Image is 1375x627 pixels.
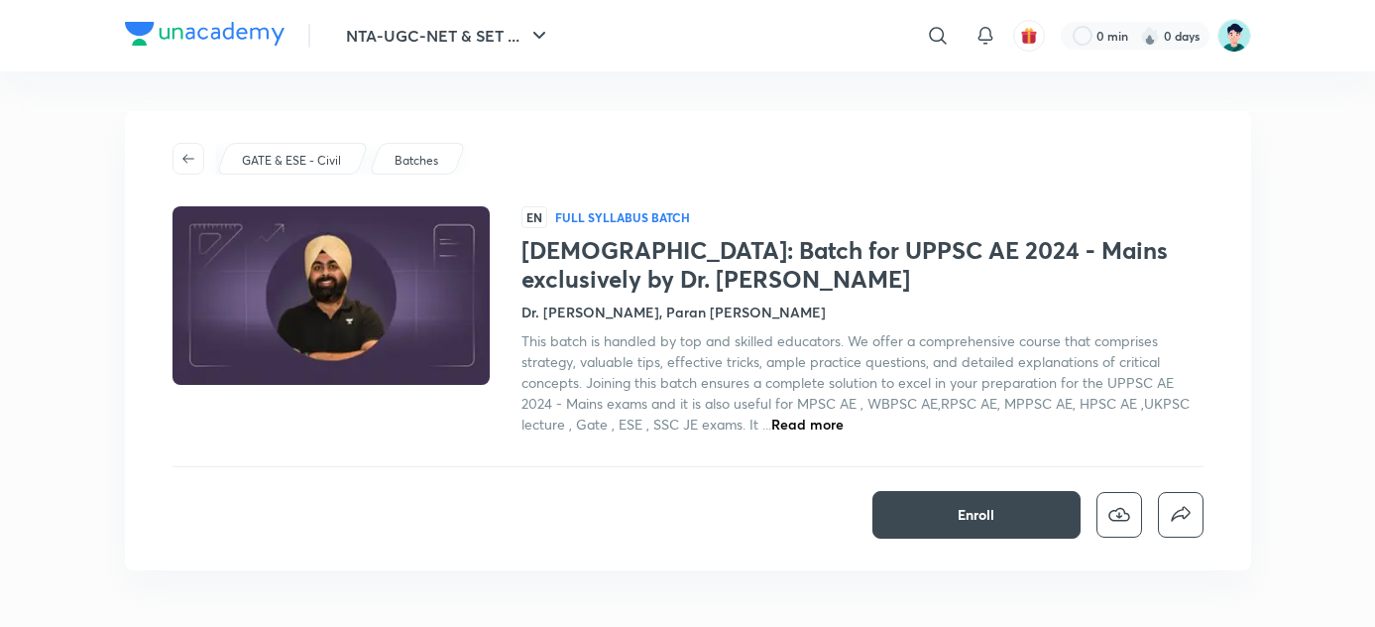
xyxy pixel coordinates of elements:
button: avatar [1013,20,1045,52]
span: EN [521,206,547,228]
h4: Dr. [PERSON_NAME], Paran [PERSON_NAME] [521,302,826,322]
img: Thumbnail [169,204,492,387]
p: Batches [395,152,438,170]
span: This batch is handled by top and skilled educators. We offer a comprehensive course that comprise... [521,331,1190,434]
p: Full Syllabus Batch [555,209,690,225]
button: Enroll [872,491,1081,539]
iframe: Help widget launcher [1199,550,1353,605]
img: streak [1140,26,1160,46]
img: Shamas Khan [1217,19,1251,53]
img: Company Logo [125,22,285,46]
button: NTA-UGC-NET & SET ... [334,16,563,56]
a: Company Logo [125,22,285,51]
span: Read more [771,415,844,434]
img: avatar [1020,27,1038,45]
a: GATE & ESE - Civil [238,152,344,170]
span: Enroll [958,505,994,525]
a: Batches [391,152,441,170]
p: GATE & ESE - Civil [242,152,341,170]
h1: [DEMOGRAPHIC_DATA]: Batch for UPPSC AE 2024 - Mains exclusively by Dr. [PERSON_NAME] [521,236,1203,294]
